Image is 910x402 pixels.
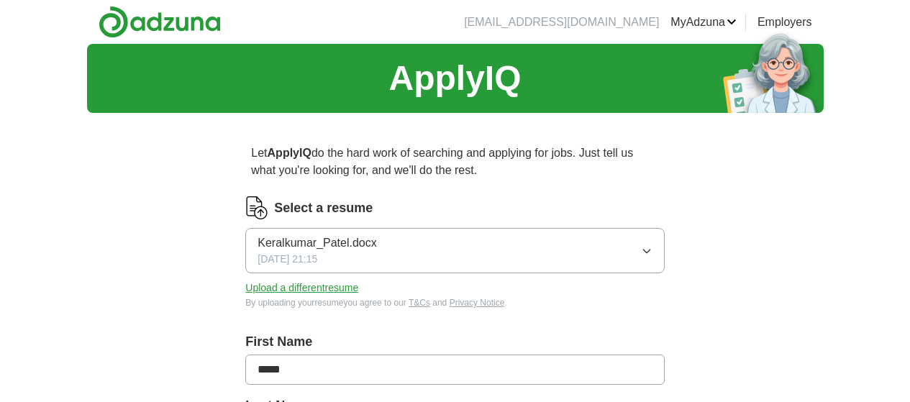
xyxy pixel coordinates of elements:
a: Privacy Notice [450,298,505,308]
a: T&Cs [409,298,430,308]
img: Adzuna logo [99,6,221,38]
img: CV Icon [245,196,268,219]
a: Employers [757,14,812,31]
a: MyAdzuna [670,14,737,31]
button: Upload a differentresume [245,280,358,296]
label: First Name [245,332,664,352]
span: [DATE] 21:15 [258,252,317,267]
span: Keralkumar_Patel.docx [258,234,376,252]
p: Let do the hard work of searching and applying for jobs. Just tell us what you're looking for, an... [245,139,664,185]
label: Select a resume [274,198,373,218]
li: [EMAIL_ADDRESS][DOMAIN_NAME] [464,14,659,31]
button: Keralkumar_Patel.docx[DATE] 21:15 [245,228,664,273]
strong: ApplyIQ [268,147,311,159]
h1: ApplyIQ [388,52,521,104]
div: By uploading your resume you agree to our and . [245,296,664,309]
